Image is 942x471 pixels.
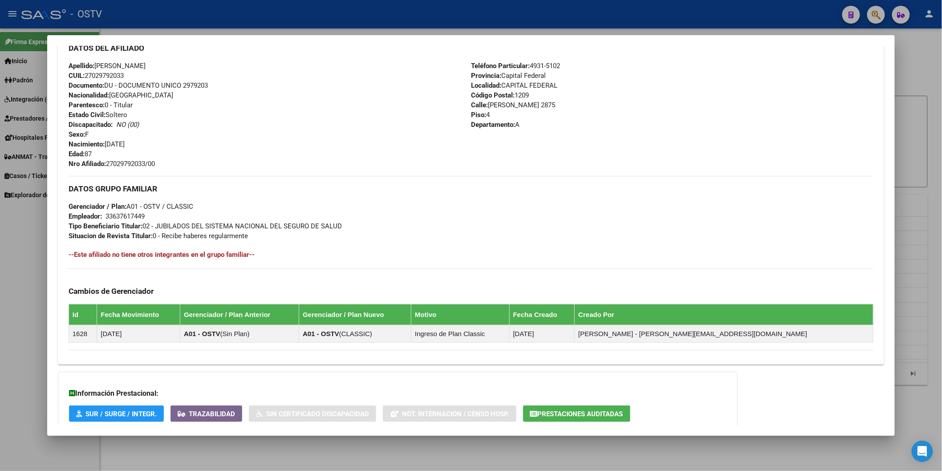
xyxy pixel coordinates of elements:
span: A [471,121,520,129]
h3: DATOS DEL AFILIADO [69,43,873,53]
button: SUR / SURGE / INTEGR. [69,406,164,422]
span: 87 [69,150,92,158]
button: Sin Certificado Discapacidad [249,406,376,422]
strong: A01 - OSTV [184,330,220,337]
td: [PERSON_NAME] - [PERSON_NAME][EMAIL_ADDRESS][DOMAIN_NAME] [575,325,873,342]
strong: Localidad: [471,81,501,89]
strong: Parentesco: [69,101,105,109]
span: 0 - Recibe haberes regularmente [69,232,248,240]
strong: Gerenciador / Plan: [69,203,126,211]
strong: Departamento: [471,121,515,129]
td: ( ) [299,325,411,342]
strong: Calle: [471,101,488,109]
span: 0 - Titular [69,101,133,109]
span: Not. Internacion / Censo Hosp. [402,410,509,418]
strong: A01 - OSTV [303,330,339,337]
span: [PERSON_NAME] [69,62,146,70]
strong: Discapacitado: [69,121,113,129]
span: DU - DOCUMENTO UNICO 2979203 [69,81,208,89]
span: Sin Plan [223,330,248,337]
span: 4 [471,111,490,119]
strong: Edad: [69,150,85,158]
strong: Nacimiento: [69,140,105,148]
strong: Apellido: [69,62,94,70]
span: 02 - JUBILADOS DEL SISTEMA NACIONAL DEL SEGURO DE SALUD [69,222,342,230]
span: Prestaciones Auditadas [538,410,623,418]
td: [DATE] [509,325,575,342]
button: Trazabilidad [171,406,242,422]
span: CLASSIC [341,330,370,337]
th: Gerenciador / Plan Anterior [180,304,299,325]
td: Ingreso de Plan Classic [411,325,509,342]
strong: Nro Afiliado: [69,160,106,168]
strong: Código Postal: [471,91,515,99]
span: [GEOGRAPHIC_DATA] [69,91,173,99]
td: ( ) [180,325,299,342]
strong: CUIL: [69,72,85,80]
th: Fecha Creado [509,304,575,325]
span: [DATE] [69,140,125,148]
span: Capital Federal [471,72,546,80]
strong: Piso: [471,111,486,119]
span: CAPITAL FEDERAL [471,81,557,89]
span: 4931-5102 [471,62,560,70]
span: Soltero [69,111,127,119]
strong: Teléfono Particular: [471,62,530,70]
h4: --Este afiliado no tiene otros integrantes en el grupo familiar-- [69,250,873,260]
th: Id [69,304,97,325]
th: Creado Por [575,304,873,325]
button: Not. Internacion / Censo Hosp. [383,406,516,422]
h3: DATOS GRUPO FAMILIAR [69,184,873,194]
strong: Estado Civil: [69,111,106,119]
span: Sin Certificado Discapacidad [266,410,369,418]
h3: Información Prestacional: [69,388,727,399]
strong: Situacion de Revista Titular: [69,232,153,240]
span: 27029792033 [69,72,124,80]
th: Gerenciador / Plan Nuevo [299,304,411,325]
span: [PERSON_NAME] 2875 [471,101,555,109]
strong: Nacionalidad: [69,91,109,99]
strong: Tipo Beneficiario Titular: [69,222,142,230]
span: F [69,130,89,138]
span: Trazabilidad [189,410,235,418]
span: 27029792033/00 [69,160,155,168]
i: NO (00) [116,121,139,129]
strong: Provincia: [471,72,501,80]
button: Prestaciones Auditadas [523,406,630,422]
td: 1628 [69,325,97,342]
th: Motivo [411,304,509,325]
td: [DATE] [97,325,180,342]
span: 1209 [471,91,529,99]
strong: Empleador: [69,212,102,220]
span: A01 - OSTV / CLASSIC [69,203,193,211]
strong: Documento: [69,81,104,89]
h3: Cambios de Gerenciador [69,286,873,296]
div: 33637617449 [106,211,145,221]
div: Open Intercom Messenger [912,441,933,462]
span: SUR / SURGE / INTEGR. [85,410,157,418]
th: Fecha Movimiento [97,304,180,325]
strong: Sexo: [69,130,85,138]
